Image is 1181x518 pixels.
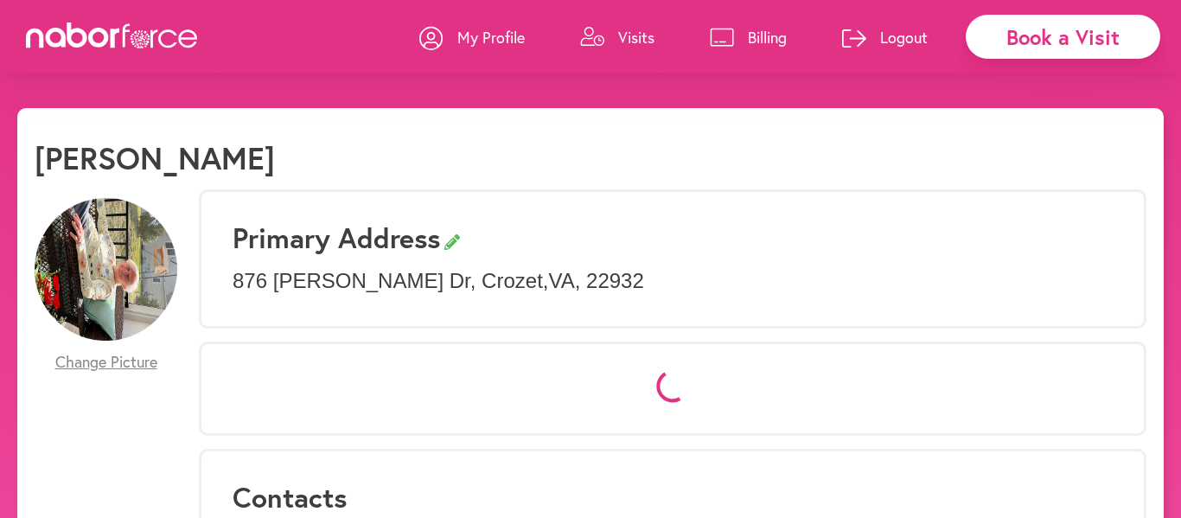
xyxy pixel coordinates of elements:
a: Visits [580,11,654,63]
div: Book a Visit [966,15,1160,59]
p: My Profile [457,27,525,48]
a: Logout [842,11,928,63]
p: Visits [618,27,654,48]
p: Billing [748,27,787,48]
h1: [PERSON_NAME] [35,139,275,176]
p: 876 [PERSON_NAME] Dr , Crozet , VA , 22932 [233,269,1113,294]
h3: Primary Address [233,221,1113,254]
span: Change Picture [55,353,157,372]
a: Billing [710,11,787,63]
p: Logout [880,27,928,48]
h3: Contacts [233,481,1113,514]
a: My Profile [419,11,525,63]
img: uqYd2RFGShe9lnQ2digQ [35,198,177,341]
